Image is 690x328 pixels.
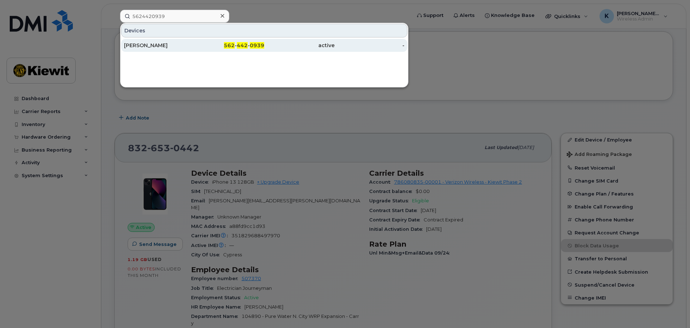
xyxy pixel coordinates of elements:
[250,42,264,49] span: 0939
[224,42,235,49] span: 562
[237,42,248,49] span: 442
[121,39,407,52] a: [PERSON_NAME]562-442-0939active-
[120,10,229,23] input: Find something...
[121,24,407,37] div: Devices
[194,42,265,49] div: - -
[124,42,194,49] div: [PERSON_NAME]
[264,42,335,49] div: active
[659,297,685,323] iframe: Messenger Launcher
[335,42,405,49] div: -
